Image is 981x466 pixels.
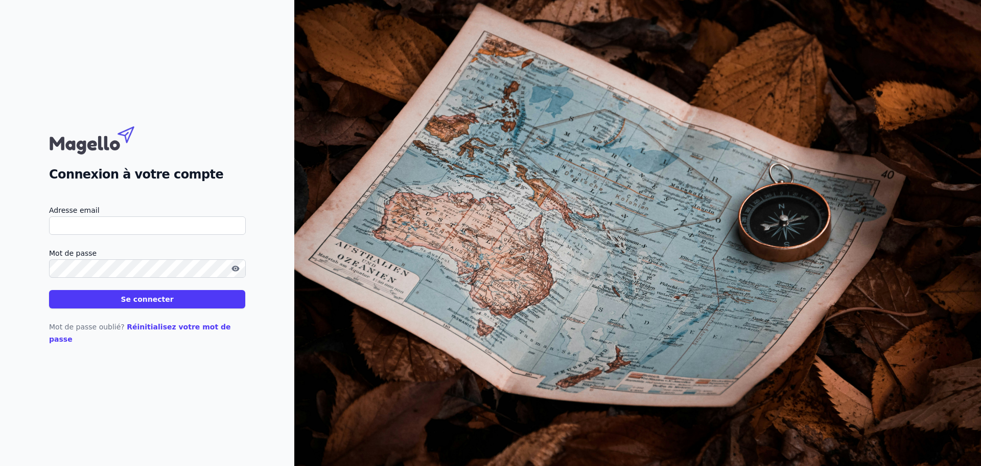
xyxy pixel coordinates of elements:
[49,323,231,343] a: Réinitialisez votre mot de passe
[49,247,245,259] label: Mot de passe
[49,121,156,157] img: Magello
[49,290,245,308] button: Se connecter
[49,165,245,184] h2: Connexion à votre compte
[49,321,245,345] p: Mot de passe oublié?
[49,204,245,216] label: Adresse email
